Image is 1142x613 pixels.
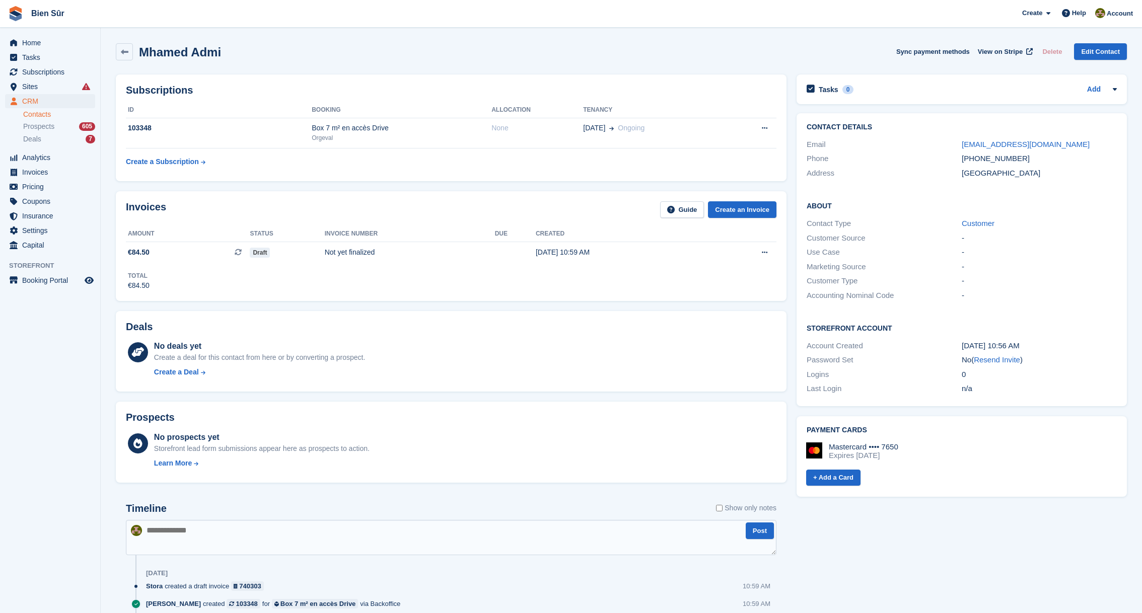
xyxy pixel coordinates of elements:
img: Mastercard Logo [806,442,822,458]
a: Create a Subscription [126,152,205,171]
a: menu [5,80,95,94]
h2: Deals [126,321,153,333]
div: Logins [807,369,962,380]
div: Address [807,168,962,179]
div: Last Login [807,383,962,395]
th: Booking [312,102,491,118]
span: Booking Portal [22,273,83,287]
button: Post [746,522,774,539]
div: Orgeval [312,133,491,142]
a: Add [1087,84,1101,96]
div: 0 [962,369,1117,380]
div: Mastercard •••• 7650 [829,442,898,451]
a: Preview store [83,274,95,286]
div: Create a Deal [154,367,199,377]
span: Deals [23,134,41,144]
div: No [962,354,1117,366]
div: 10:59 AM [743,581,770,591]
div: - [962,247,1117,258]
a: + Add a Card [806,470,861,486]
span: CRM [22,94,83,108]
div: 605 [79,122,95,131]
img: Matthieu Burnand [1095,8,1105,18]
div: [DATE] 10:59 AM [536,247,709,258]
div: Email [807,139,962,150]
div: - [962,290,1117,301]
span: Home [22,36,83,50]
a: menu [5,50,95,64]
div: Contact Type [807,218,962,229]
span: Subscriptions [22,65,83,79]
span: Ongoing [618,124,645,132]
span: Account [1107,9,1133,19]
div: Expires [DATE] [829,451,898,460]
span: Stora [146,581,163,591]
a: Box 7 m² en accès Drive [272,599,358,608]
div: Account Created [807,340,962,352]
a: menu [5,238,95,252]
div: [DATE] 10:56 AM [962,340,1117,352]
div: - [962,261,1117,273]
input: Show only notes [716,503,723,513]
a: Customer [962,219,994,227]
span: ( ) [971,355,1023,364]
th: Tenancy [583,102,727,118]
a: 740303 [231,581,264,591]
div: Create a Subscription [126,157,199,167]
div: Storefront lead form submissions appear here as prospects to action. [154,443,370,454]
span: Invoices [22,165,83,179]
span: Tasks [22,50,83,64]
h2: Tasks [819,85,838,94]
span: Analytics [22,150,83,165]
th: Due [495,226,536,242]
div: Learn More [154,458,192,469]
div: - [962,233,1117,244]
div: Phone [807,153,962,165]
div: 740303 [239,581,261,591]
a: menu [5,180,95,194]
div: Accounting Nominal Code [807,290,962,301]
span: View on Stripe [978,47,1023,57]
div: created a draft invoice [146,581,269,591]
th: Allocation [491,102,583,118]
a: Edit Contact [1074,43,1127,60]
div: Marketing Source [807,261,962,273]
img: stora-icon-8386f47178a22dfd0bd8f6a31ec36ba5ce8667c1dd55bd0f319d3a0aa187defe.svg [8,6,23,21]
a: menu [5,209,95,223]
h2: Storefront Account [807,323,1117,333]
a: Guide [660,201,704,218]
a: Create a Deal [154,367,365,377]
div: [GEOGRAPHIC_DATA] [962,168,1117,179]
a: menu [5,194,95,208]
a: Resend Invite [974,355,1020,364]
span: €84.50 [128,247,150,258]
button: Delete [1038,43,1066,60]
div: No deals yet [154,340,365,352]
th: Created [536,226,709,242]
a: [EMAIL_ADDRESS][DOMAIN_NAME] [962,140,1090,148]
h2: Timeline [126,503,167,514]
th: Invoice number [325,226,495,242]
span: Create [1022,8,1042,18]
span: Settings [22,223,83,238]
a: menu [5,165,95,179]
span: Sites [22,80,83,94]
div: 7 [86,135,95,143]
div: Password Set [807,354,962,366]
a: menu [5,223,95,238]
div: Not yet finalized [325,247,495,258]
a: menu [5,94,95,108]
th: Status [250,226,324,242]
h2: Prospects [126,412,175,423]
a: 103348 [227,599,260,608]
a: menu [5,150,95,165]
div: n/a [962,383,1117,395]
div: - [962,275,1117,287]
a: menu [5,65,95,79]
span: Coupons [22,194,83,208]
h2: Invoices [126,201,166,218]
div: Box 7 m² en accès Drive [312,123,491,133]
h2: Subscriptions [126,85,776,96]
button: Sync payment methods [896,43,970,60]
a: Deals 7 [23,134,95,144]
